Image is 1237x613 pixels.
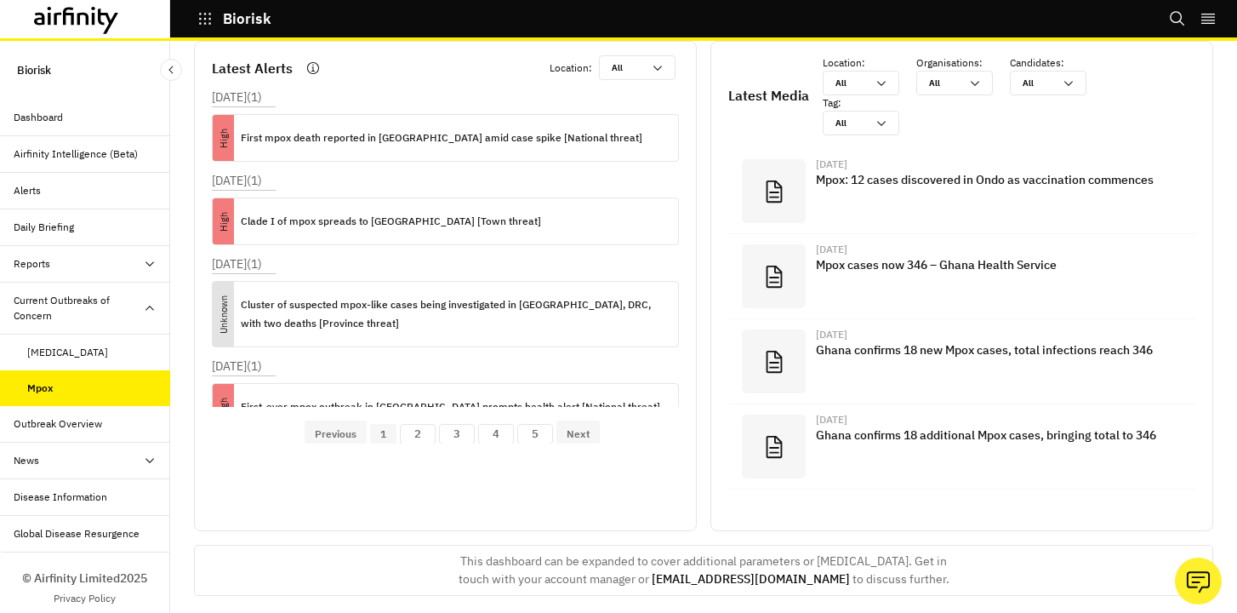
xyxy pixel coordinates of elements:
button: Next [556,421,600,448]
p: [DATE] ( 1 ) [212,172,262,190]
p: Biorisk [223,11,271,26]
p: Clade I of mpox spreads to [GEOGRAPHIC_DATA] [Town threat] [241,212,541,231]
div: Mpox [27,381,54,396]
div: Dashboard [14,110,63,125]
p: Location : [823,55,916,71]
div: [MEDICAL_DATA] [27,345,108,360]
button: 3 [439,424,475,444]
p: [DATE] ( 1 ) [212,255,262,273]
div: [DATE] [816,415,1182,425]
div: Outbreak Overview [14,416,102,432]
button: 2 [400,424,436,444]
button: Search [1169,4,1186,33]
a: Privacy Policy [54,591,116,606]
div: Disease Information [14,490,107,505]
p: Organisations : [916,55,1010,71]
div: Reports [14,256,50,272]
div: News [14,453,39,468]
p: Cluster of suspected mpox-like cases being investigated in [GEOGRAPHIC_DATA], DRC, with two death... [241,295,664,333]
p: First-ever mpox outbreak in [GEOGRAPHIC_DATA] prompts health alert [National threat] [241,398,660,416]
p: Latest Alerts [212,58,293,78]
p: Mpox: 12 cases discovered in Ondo as vaccination commences [816,173,1182,186]
p: High [201,128,247,149]
div: [DATE] [816,329,1182,340]
a: [DATE]Ghana confirms 18 new Mpox cases, total infections reach 346 [728,319,1195,404]
p: This dashboard can be expanded to cover additional parameters or [MEDICAL_DATA]. Get in touch wit... [330,553,1078,588]
p: First mpox death reported in [GEOGRAPHIC_DATA] amid case spike [National threat] [241,129,642,147]
div: Airfinity Intelligence (Beta) [14,146,138,162]
p: Unknown [191,304,256,325]
div: Global Disease Resurgence [14,526,140,541]
p: Mpox cases now 346 – Ghana Health Service [816,258,1182,272]
p: Tag : [823,95,916,111]
div: [DATE] [816,159,1182,169]
p: [DATE] ( 1 ) [212,89,262,106]
a: [DATE]Ghana confirms 18 additional Mpox cases, bringing total to 346 [728,404,1195,490]
a: [EMAIL_ADDRESS][DOMAIN_NAME] [652,571,850,587]
p: Biorisk [17,54,51,86]
div: Alerts [14,183,41,198]
p: High [201,211,247,232]
div: Current Outbreaks of Concern [14,293,143,324]
button: Previous [305,421,367,448]
button: Close Sidebar [160,59,182,81]
p: Ghana confirms 18 new Mpox cases, total infections reach 346 [816,343,1182,357]
p: High [201,397,247,418]
p: Latest Media [728,85,809,106]
button: 1 [370,424,396,444]
p: Ghana confirms 18 additional Mpox cases, bringing total to 346 [816,428,1182,442]
p: [DATE] ( 1 ) [212,358,262,375]
p: © Airfinity Limited 2025 [22,570,147,587]
a: [DATE]Mpox cases now 328 [728,490,1195,575]
p: Location : [550,60,592,76]
a: [DATE]Mpox cases now 346 – Ghana Health Service [728,234,1195,319]
button: Biorisk [197,4,271,33]
p: Candidates : [1010,55,1103,71]
a: [DATE]Mpox: 12 cases discovered in Ondo as vaccination commences [728,149,1195,234]
button: Ask our analysts [1175,558,1222,604]
button: 4 [478,424,514,444]
button: 5 [517,424,553,444]
div: Daily Briefing [14,220,74,235]
div: [DATE] [816,244,1182,255]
